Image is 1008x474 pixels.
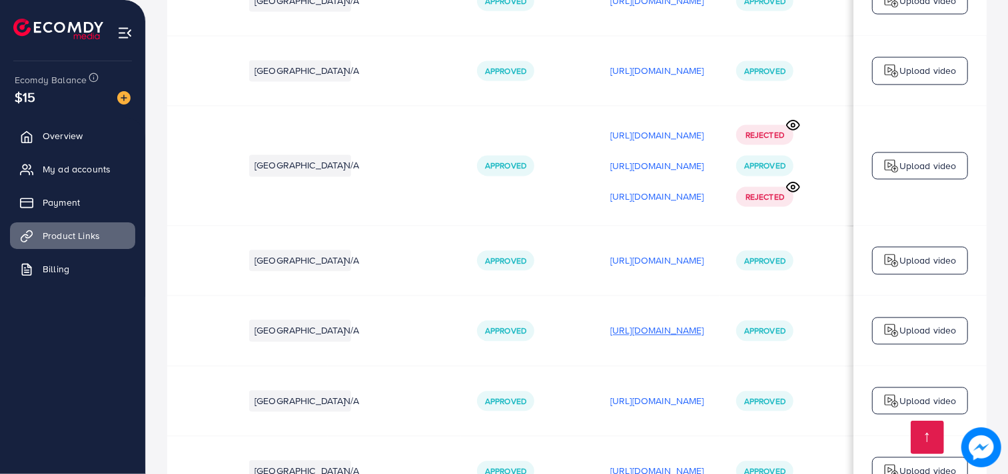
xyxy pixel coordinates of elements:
span: Approved [485,395,526,407]
img: logo [13,19,103,39]
span: Rejected [746,191,784,202]
span: Approved [485,160,526,171]
p: Upload video [899,393,957,409]
img: logo [883,322,899,338]
span: N/A [344,158,359,172]
p: [URL][DOMAIN_NAME] [610,322,704,338]
span: Payment [43,196,80,209]
span: $15 [15,87,35,107]
img: image [961,427,1001,467]
span: My ad accounts [43,162,111,176]
a: Payment [10,189,135,216]
li: [GEOGRAPHIC_DATA] [249,320,351,341]
span: Approved [744,160,785,171]
p: [URL][DOMAIN_NAME] [610,63,704,79]
p: Upload video [899,63,957,79]
span: Approved [744,395,785,407]
span: Billing [43,262,69,276]
p: [URL][DOMAIN_NAME] [610,127,704,143]
p: Upload video [899,322,957,338]
a: Product Links [10,222,135,249]
img: logo [883,252,899,268]
p: Upload video [899,158,957,174]
p: Upload video [899,252,957,268]
span: Approved [744,65,785,77]
span: Approved [485,255,526,266]
li: [GEOGRAPHIC_DATA] [249,154,351,176]
img: image [117,91,131,105]
span: Overview [43,129,83,142]
p: [URL][DOMAIN_NAME] [610,158,704,174]
p: [URL][DOMAIN_NAME] [610,188,704,204]
img: menu [117,25,133,41]
li: [GEOGRAPHIC_DATA] [249,250,351,271]
a: Billing [10,256,135,282]
img: logo [883,63,899,79]
li: [GEOGRAPHIC_DATA] [249,390,351,411]
span: Product Links [43,229,100,242]
img: logo [883,393,899,409]
p: [URL][DOMAIN_NAME] [610,252,704,268]
p: [URL][DOMAIN_NAME] [610,393,704,409]
img: logo [883,158,899,174]
span: Rejected [746,129,784,140]
span: Ecomdy Balance [15,73,87,87]
span: N/A [344,394,359,407]
a: Overview [10,122,135,149]
span: Approved [485,65,526,77]
a: My ad accounts [10,156,135,182]
li: [GEOGRAPHIC_DATA] [249,60,351,81]
span: Approved [485,325,526,336]
span: N/A [344,324,359,337]
span: Approved [744,255,785,266]
span: N/A [344,254,359,267]
span: N/A [344,64,359,77]
span: Approved [744,325,785,336]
